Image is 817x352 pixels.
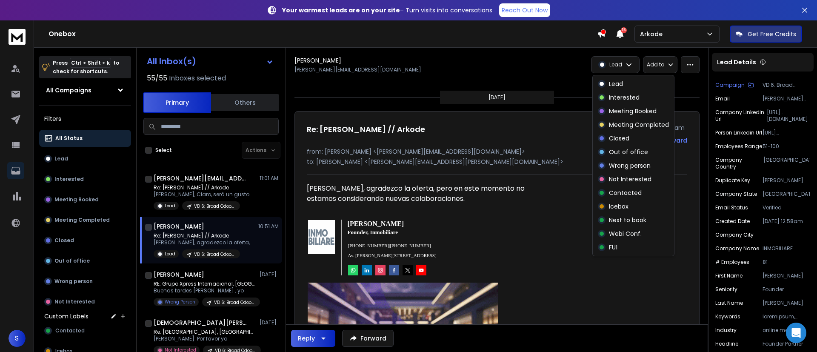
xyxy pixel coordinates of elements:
[54,278,93,285] p: Wrong person
[416,265,426,275] img: youtube
[260,319,279,326] p: [DATE]
[55,135,83,142] p: All Status
[763,272,810,279] p: [PERSON_NAME]
[362,265,372,275] img: linkedin
[348,243,431,248] span: |
[715,327,737,334] p: Industry
[147,57,196,66] h1: All Inbox(s)
[9,330,26,347] span: S
[154,174,247,183] h1: [PERSON_NAME][EMAIL_ADDRESS][PERSON_NAME][DOMAIN_NAME] +1
[621,27,627,33] span: 15
[49,29,597,39] h1: Onebox
[763,191,810,197] p: [GEOGRAPHIC_DATA]
[194,203,235,209] p: VD 6: Broad Odoo_Campaign - ARKODE
[154,318,247,327] h1: [DEMOGRAPHIC_DATA][PERSON_NAME]
[390,243,431,248] span: [PHONE_NUMBER]
[715,143,762,150] p: Employees Range
[389,265,399,275] img: facebook
[155,147,172,154] label: Select
[763,82,810,89] p: VD 6: Broad Odoo_Campaign - ARKODE
[165,203,175,209] p: Lead
[294,66,421,73] p: [PERSON_NAME][EMAIL_ADDRESS][DOMAIN_NAME]
[54,176,84,183] p: Interested
[715,157,763,170] p: Company Country
[763,129,810,136] p: [URL][DOMAIN_NAME][PERSON_NAME]
[165,251,175,257] p: Lead
[260,271,279,278] p: [DATE]
[9,29,26,45] img: logo
[488,94,506,101] p: [DATE]
[609,93,640,102] p: Interested
[307,183,555,204] div: [PERSON_NAME], agradezco la oferta, pero en este momento no estamos considerando nuevas colaborac...
[502,6,548,14] p: Reach Out Now
[763,300,810,306] p: [PERSON_NAME]
[715,341,738,347] p: Headline
[763,313,810,320] p: loremipsum, dolorsitam, c9a, elitseddoe, temporinc, utlabore etdoloremagna, aliquaenim adminimv, ...
[786,323,806,343] div: Open Intercom Messenger
[55,327,85,334] span: Contacted
[154,335,256,342] p: [PERSON_NAME]: Por favor ya
[147,73,167,83] span: 55 / 55
[717,58,756,66] p: Lead Details
[307,157,687,166] p: to: [PERSON_NAME] <[PERSON_NAME][EMAIL_ADDRESS][PERSON_NAME][DOMAIN_NAME]>
[294,56,341,65] h1: [PERSON_NAME]
[715,204,748,211] p: Email Status
[154,287,256,294] p: Buenas tardes [PERSON_NAME] , yo
[609,148,648,156] p: Out of office
[609,189,642,197] p: Contacted
[715,313,740,320] p: Keywords
[308,220,335,254] img: photo
[715,286,737,293] p: Seniority
[165,299,195,305] p: Wrong Person
[715,191,757,197] p: Company State
[54,196,99,203] p: Meeting Booked
[375,265,386,275] img: instagram
[348,243,389,248] span: [PHONE_NUMBER]
[763,327,810,334] p: online media
[54,155,68,162] p: Lead
[647,61,664,68] p: Add to
[609,61,622,68] p: Lead
[609,243,617,252] p: FU1
[763,95,810,102] p: [PERSON_NAME][EMAIL_ADDRESS][DOMAIN_NAME]
[715,109,767,123] p: Company Linkedin Url
[211,93,279,112] button: Others
[53,59,119,76] p: Press to check for shortcuts.
[39,113,131,125] h3: Filters
[715,82,745,89] p: Campaign
[282,6,492,14] p: – Turn visits into conversations
[154,232,250,239] p: Re: [PERSON_NAME] // Arkode
[348,253,437,258] span: Av. [PERSON_NAME][STREET_ADDRESS]
[763,177,810,184] p: [PERSON_NAME][EMAIL_ADDRESS][PERSON_NAME]
[763,157,810,170] p: [GEOGRAPHIC_DATA]
[403,265,413,275] img: twitter
[763,218,810,225] p: [DATE] 12:58am
[154,222,204,231] h1: [PERSON_NAME]
[609,120,669,129] p: Meeting Completed
[715,95,730,102] p: Email
[348,220,404,227] span: [PERSON_NAME]
[609,175,651,183] p: Not Interested
[154,280,256,287] p: RE: Grupo Xpress Internacional, [GEOGRAPHIC_DATA]
[154,270,204,279] h1: [PERSON_NAME]
[348,265,358,275] img: wa
[258,223,279,230] p: 10:51 AM
[609,107,657,115] p: Meeting Booked
[214,299,255,306] p: VD 6: Broad Odoo_Campaign - ARKODE
[715,259,749,266] p: # Employees
[307,147,687,156] p: from: [PERSON_NAME] <[PERSON_NAME][EMAIL_ADDRESS][DOMAIN_NAME]>
[767,109,810,123] p: [URL][DOMAIN_NAME]
[260,175,279,182] p: 11:01 AM
[763,245,810,252] p: INMOBILIARE
[44,312,89,321] h3: Custom Labels
[763,143,810,150] p: 51-100
[143,92,211,113] button: Primary
[282,6,400,14] strong: Your warmest leads are on your site
[154,239,250,246] p: [PERSON_NAME], agradezco la oferta,
[763,259,810,266] p: 81
[609,134,629,143] p: Closed
[715,300,743,306] p: Last Name
[715,177,750,184] p: Duplicate Key
[194,251,235,258] p: VD 6: Broad Odoo_Campaign - ARKODE
[609,216,646,224] p: Next to book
